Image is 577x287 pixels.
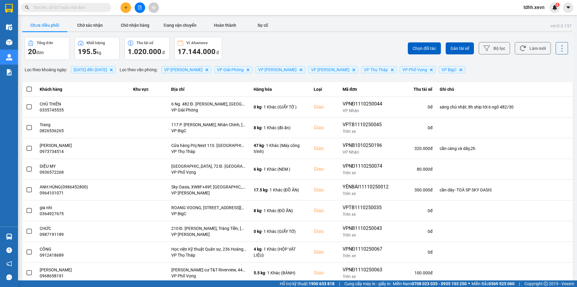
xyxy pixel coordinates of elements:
div: Giao [314,207,335,214]
button: Làm mới [515,42,551,54]
svg: Delete [246,68,250,72]
div: Thu tài xế [136,41,153,45]
div: VP Nhận [343,108,389,114]
span: tdhh.xevn [519,4,549,11]
div: 300.000 đ [396,187,433,193]
div: VP BigC [171,211,246,217]
sup: 4 [555,3,560,7]
span: 06/10/2025 đến 11/10/2025 [74,67,107,72]
span: VP Thọ Tháp [364,67,388,72]
div: Trên xe [343,232,389,238]
div: ANH HÙNG(0986452800) [40,184,126,190]
span: caret-down [566,5,571,10]
span: 17.144.000 [178,47,215,56]
div: VPTB1110250035 [343,204,389,211]
button: file-add [135,2,145,13]
div: Học viện Kỹ thuật Quân sự, 236 Hoàng Quốc Việt, [GEOGRAPHIC_DATA], [GEOGRAPHIC_DATA], [GEOGRAPHIC... [171,246,246,252]
span: 47 kg [254,143,264,148]
span: VP Phố Vọng, close by backspace [400,66,436,73]
div: Sky Oasis, XW8F+49F, [GEOGRAPHIC_DATA], [GEOGRAPHIC_DATA], [GEOGRAPHIC_DATA], [GEOGRAPHIC_DATA] [171,184,246,190]
div: 117 P. [PERSON_NAME], Nhân Chính, [GEOGRAPHIC_DATA], [GEOGRAPHIC_DATA], [GEOGRAPHIC_DATA] [171,122,246,128]
th: Loại [310,82,339,97]
div: VP Nhận [343,149,389,155]
div: 0 đ [396,228,433,234]
span: | [339,280,340,287]
svg: Delete [429,68,433,72]
button: aim [148,2,159,13]
img: warehouse-icon [6,234,12,240]
span: VP BigC, close by backspace [439,66,465,73]
strong: 0369 525 060 [489,281,514,286]
button: Sự cố [248,19,278,31]
div: 0 đ [396,125,433,131]
div: VP Thọ Tháp [171,148,246,154]
div: Giao [314,269,335,276]
div: Giao [314,186,335,194]
span: 1.020.000 [128,47,161,56]
span: VP Ngọc Hồi [311,67,350,72]
div: VP Giải Phóng [171,107,246,113]
img: warehouse-icon [6,39,12,45]
div: VP [PERSON_NAME] [171,231,246,237]
div: 0335745535 [40,107,126,113]
span: Hỗ trợ kỹ thuật: [280,280,334,287]
button: plus [121,2,131,13]
span: ⚪️ [468,282,470,285]
div: cần dây- TOÀ SP SKY OASIS [440,187,569,193]
th: Khu vực [130,82,167,97]
button: Tổng đơn20đơn [25,37,70,60]
div: Giao [314,103,335,111]
th: Hàng hóa [250,82,310,97]
img: icon-new-feature [552,5,557,10]
span: aim [151,5,156,10]
div: [PERSON_NAME] cư T&T Riverview, 440 P. [GEOGRAPHIC_DATA], [GEOGRAPHIC_DATA], [GEOGRAPHIC_DATA], [... [171,267,246,273]
span: notification [6,261,12,267]
div: Tổng đơn [37,41,53,45]
span: 8 kg [254,125,261,130]
div: Giao [314,249,335,256]
div: - 1 Khác (NEM ) [254,166,307,172]
div: - 1 Khác (Máy công trình) [254,142,307,154]
div: VPNĐ1110250044 [343,100,389,108]
img: logo-vxr [5,4,13,13]
button: Bộ lọc [479,42,510,54]
div: - 1 Khác (BÁNH) [254,270,307,276]
span: VP Phố Vọng [402,67,427,72]
button: Gán tài xế [446,42,474,54]
button: Khối lượng195.5kg [75,37,120,60]
div: 0364927675 [40,211,126,217]
img: solution-icon [6,69,12,75]
span: VP Lê Duẩn [164,67,203,72]
div: VPNB1010250196 [343,142,389,149]
div: Khối lượng [87,41,105,45]
div: - 1 Khác (ĐÒ ĂN) [254,208,307,214]
div: VP [PERSON_NAME] [171,190,246,196]
div: cần cáng và dây,2h [440,145,569,151]
div: CHỨC [40,225,126,231]
span: VP Lê Duẩn, close by backspace [161,66,211,73]
div: VP BigC [171,128,246,134]
svg: Delete [205,68,209,72]
div: 0 đ [396,208,433,214]
div: VPTB1110250045 [343,121,389,128]
div: CHÚ THIÊN [40,101,126,107]
div: 0936572268 [40,169,126,175]
button: Chọn đối tác [408,42,441,54]
div: Thu tài xế [396,86,433,93]
div: đơn [28,47,66,56]
th: Khách hàng [36,82,130,97]
span: Miền Nam [393,280,467,287]
div: Trên xe [343,253,389,259]
span: VP Thọ Tháp, close by backspace [361,66,397,73]
button: Thu tài xế1.020.000 đ [124,37,169,60]
div: 0973734514 [40,148,126,154]
span: Lọc theo khoảng ngày : [25,66,67,73]
span: VP Ngọc Hồi, close by backspace [308,66,358,73]
div: Trên xe [343,170,389,176]
span: 0 kg [254,229,261,234]
div: Cửa hàng Pnj Next 110. [GEOGRAPHIC_DATA] [171,142,246,148]
button: Ví Ahamove17.144.000 đ [174,37,222,60]
span: VP BigC [441,67,456,72]
button: Chờ xác nhận [67,19,112,31]
div: Giao [314,228,335,235]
